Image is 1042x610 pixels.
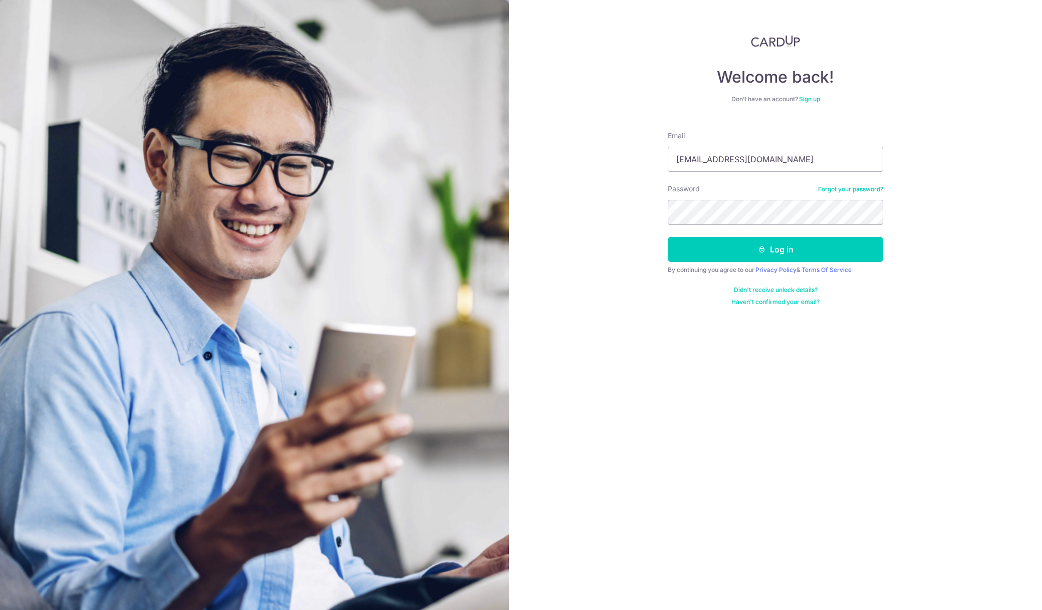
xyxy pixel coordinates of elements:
a: Privacy Policy [755,266,797,273]
a: Haven't confirmed your email? [731,298,820,306]
a: Forgot your password? [818,185,883,193]
div: By continuing you agree to our & [668,266,883,274]
img: CardUp Logo [751,35,800,47]
a: Didn't receive unlock details? [734,286,818,294]
h4: Welcome back! [668,67,883,87]
input: Enter your Email [668,147,883,172]
label: Password [668,184,700,194]
button: Log in [668,237,883,262]
a: Sign up [799,95,820,103]
div: Don’t have an account? [668,95,883,103]
a: Terms Of Service [802,266,852,273]
label: Email [668,131,685,141]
